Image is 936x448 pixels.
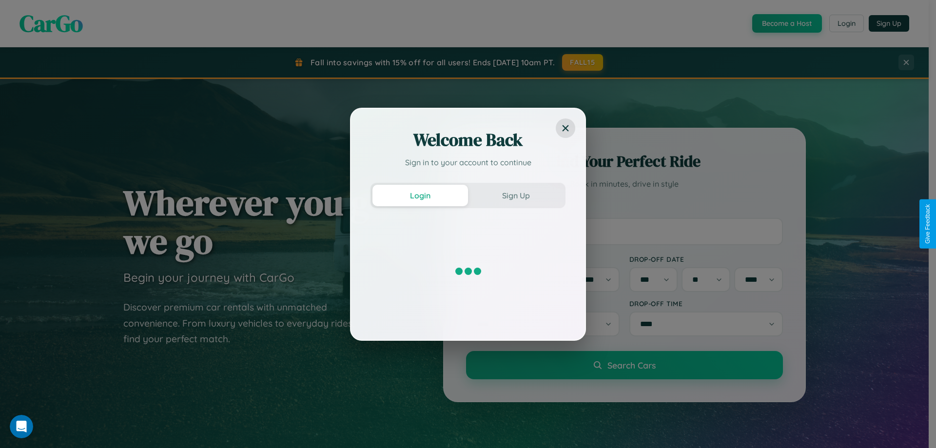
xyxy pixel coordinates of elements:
button: Login [372,185,468,206]
iframe: Intercom live chat [10,415,33,438]
h2: Welcome Back [370,128,565,152]
p: Sign in to your account to continue [370,156,565,168]
div: Give Feedback [924,204,931,244]
button: Sign Up [468,185,564,206]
